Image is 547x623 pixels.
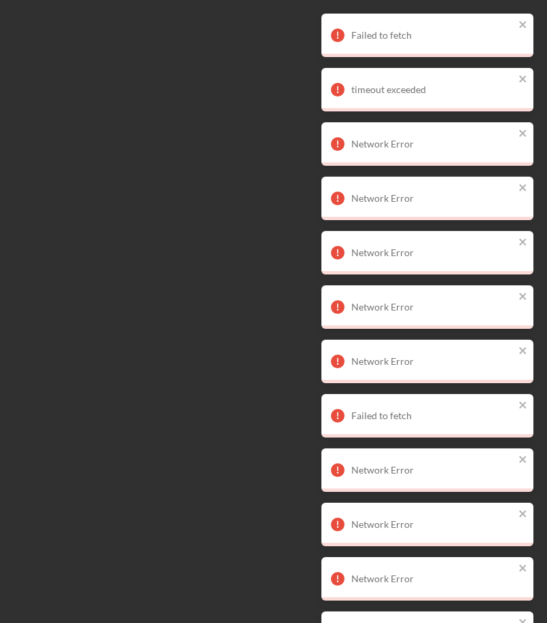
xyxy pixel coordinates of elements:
[518,508,528,521] button: close
[518,236,528,249] button: close
[351,465,514,476] div: Network Error
[518,291,528,304] button: close
[351,356,514,367] div: Network Error
[351,193,514,204] div: Network Error
[351,30,514,41] div: Failed to fetch
[351,410,514,421] div: Failed to fetch
[518,128,528,141] button: close
[518,563,528,575] button: close
[351,247,514,258] div: Network Error
[518,19,528,32] button: close
[518,345,528,358] button: close
[351,573,514,584] div: Network Error
[351,519,514,530] div: Network Error
[351,302,514,313] div: Network Error
[518,454,528,467] button: close
[351,139,514,149] div: Network Error
[518,399,528,412] button: close
[518,182,528,195] button: close
[518,73,528,86] button: close
[351,84,514,95] div: timeout exceeded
